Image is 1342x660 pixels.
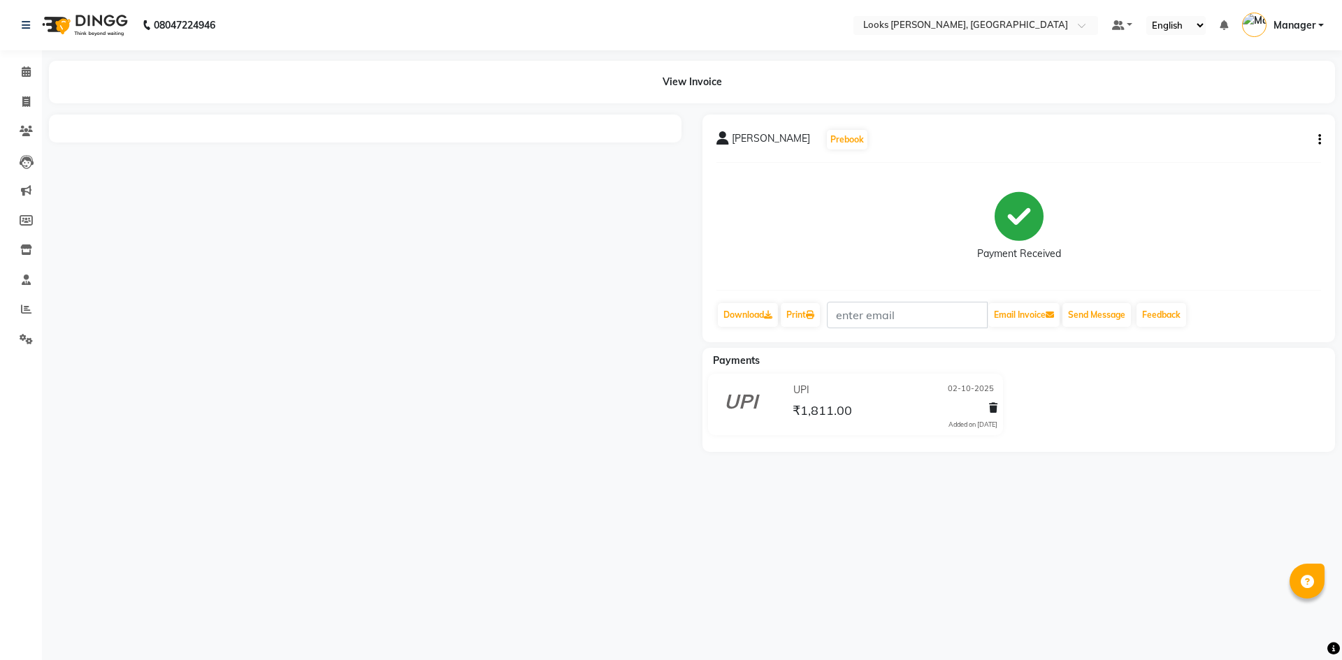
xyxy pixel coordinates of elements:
span: 02-10-2025 [948,383,994,397]
span: Payments [713,354,760,367]
span: UPI [793,383,809,397]
button: Email Invoice [988,303,1060,327]
iframe: chat widget [1283,604,1328,646]
button: Send Message [1062,303,1131,327]
span: Manager [1274,18,1315,33]
span: ₹1,811.00 [793,402,852,422]
span: [PERSON_NAME] [732,131,810,151]
a: Print [781,303,820,327]
img: Manager [1242,13,1267,37]
a: Feedback [1137,303,1186,327]
div: Payment Received [977,247,1061,261]
div: Added on [DATE] [948,420,997,430]
input: enter email [827,302,988,328]
a: Download [718,303,778,327]
div: View Invoice [49,61,1335,103]
b: 08047224946 [154,6,215,45]
img: logo [36,6,131,45]
button: Prebook [827,130,867,149]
